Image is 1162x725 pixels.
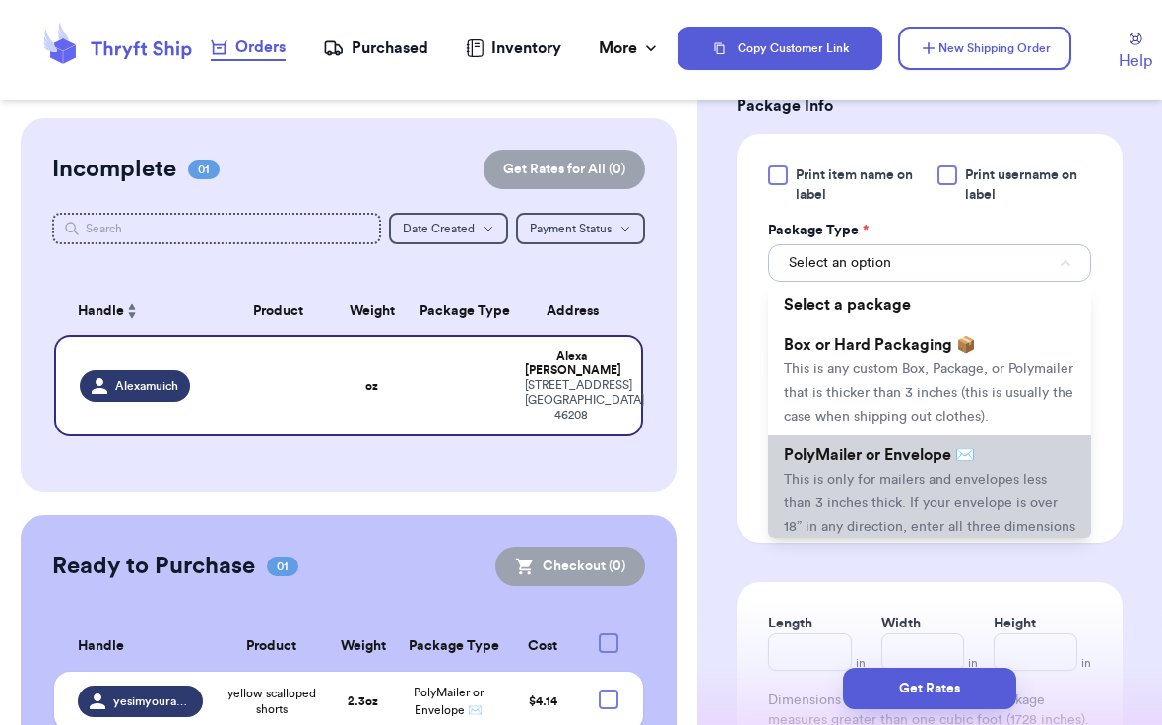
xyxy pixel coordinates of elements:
[525,378,616,423] div: [STREET_ADDRESS] [GEOGRAPHIC_DATA] , IN 46208
[768,614,812,633] label: Length
[414,687,484,716] span: PolyMailer or Envelope ✉️
[843,668,1016,709] button: Get Rates
[516,213,645,244] button: Payment Status
[188,160,220,179] span: 01
[495,547,645,586] button: Checkout (0)
[52,154,176,185] h2: Incomplete
[52,551,255,582] h2: Ready to Purchase
[113,693,190,709] span: yesimyourangel
[124,299,140,323] button: Sort ascending
[994,614,1036,633] label: Height
[500,622,586,672] th: Cost
[1119,33,1152,73] a: Help
[220,288,338,335] th: Product
[768,244,1091,282] button: Select an option
[323,36,428,60] a: Purchased
[389,213,508,244] button: Date Created
[881,614,921,633] label: Width
[768,221,869,240] label: Package Type
[529,695,557,707] span: $ 4.14
[329,622,398,672] th: Weight
[408,288,514,335] th: Package Type
[530,223,612,234] span: Payment Status
[599,36,661,60] div: More
[115,378,178,394] span: Alexamuich
[737,95,1123,118] h3: Package Info
[337,288,408,335] th: Weight
[678,27,882,70] button: Copy Customer Link
[78,301,124,322] span: Handle
[965,165,1091,205] span: Print username on label
[211,35,286,61] a: Orders
[796,165,926,205] span: Print item name on label
[525,349,616,378] div: Alexa [PERSON_NAME]
[365,380,378,392] strong: oz
[898,27,1071,70] button: New Shipping Order
[403,223,475,234] span: Date Created
[484,150,645,189] button: Get Rates for All (0)
[52,213,381,244] input: Search
[78,636,124,657] span: Handle
[513,288,642,335] th: Address
[226,686,317,717] span: yellow scalloped shorts
[1119,49,1152,73] span: Help
[397,622,499,672] th: Package Type
[215,622,329,672] th: Product
[789,253,891,273] span: Select an option
[267,557,298,576] span: 01
[784,362,1073,424] span: This is any custom Box, Package, or Polymailer that is thicker than 3 inches (this is usually the...
[348,695,378,707] strong: 2.3 oz
[784,447,975,463] span: PolyMailer or Envelope ✉️
[211,35,286,59] div: Orders
[784,297,911,313] span: Select a package
[784,473,1075,558] span: This is only for mailers and envelopes less than 3 inches thick. If your envelope is over 18” in ...
[784,337,976,353] span: Box or Hard Packaging 📦
[466,36,561,60] a: Inventory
